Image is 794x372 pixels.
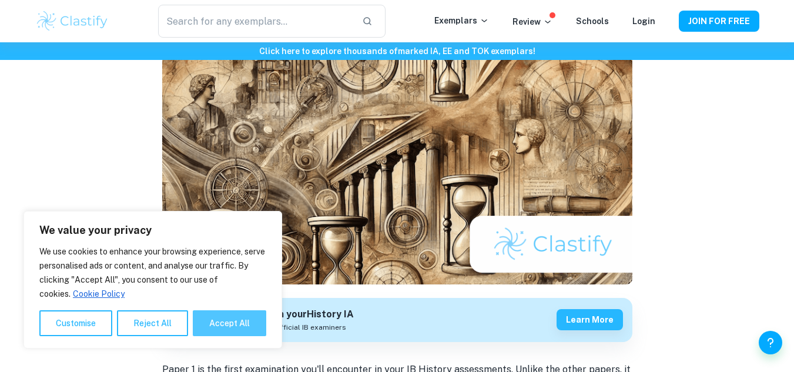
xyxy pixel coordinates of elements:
input: Search for any exemplars... [158,5,352,38]
button: Customise [39,310,112,336]
a: Cookie Policy [72,289,125,299]
p: We value your privacy [39,223,266,237]
button: Learn more [557,309,623,330]
button: Accept All [193,310,266,336]
span: Marked only by official IB examiners [222,322,346,333]
button: Reject All [117,310,188,336]
p: Exemplars [434,14,489,27]
img: Clastify logo [35,9,110,33]
h6: Click here to explore thousands of marked IA, EE and TOK exemplars ! [2,45,792,58]
p: Review [512,15,552,28]
p: We use cookies to enhance your browsing experience, serve personalised ads or content, and analys... [39,244,266,301]
a: Schools [576,16,609,26]
img: IB History Paper 1 cover image [162,49,632,284]
a: Get feedback on yourHistory IAMarked only by official IB examinersLearn more [162,298,632,342]
div: We value your privacy [24,211,282,348]
button: Help and Feedback [759,331,782,354]
button: JOIN FOR FREE [679,11,759,32]
a: Login [632,16,655,26]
